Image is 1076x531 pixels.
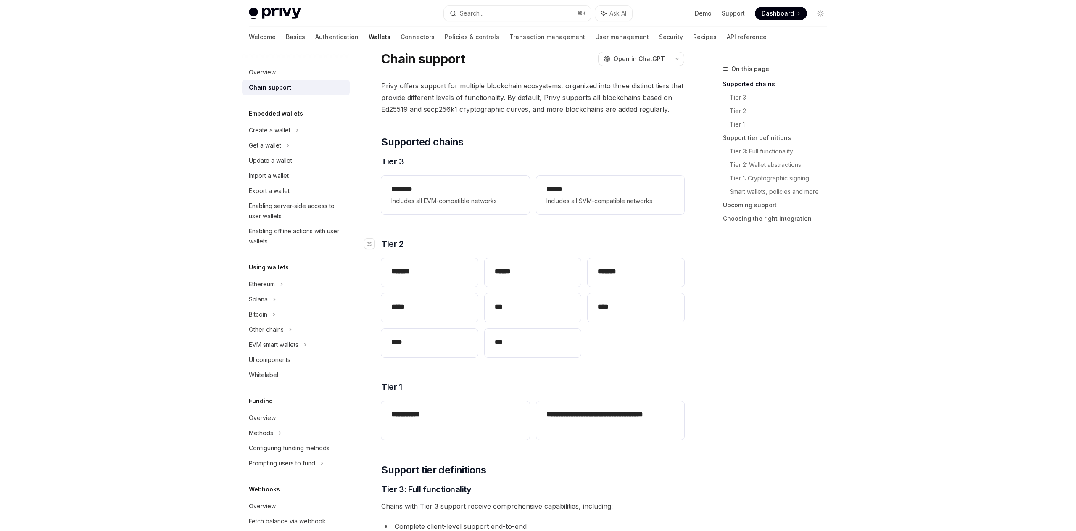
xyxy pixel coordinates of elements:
div: Chain support [249,82,291,92]
a: Support [722,9,745,18]
span: Chains with Tier 3 support receive comprehensive capabilities, including: [381,500,684,512]
a: Configuring funding methods [242,441,350,456]
div: Overview [249,501,276,511]
a: Tier 2: Wallet abstractions [730,158,834,172]
a: Tier 1 [730,118,834,131]
a: **** ***Includes all EVM-compatible networks [381,176,529,214]
a: Fetch balance via webhook [242,514,350,529]
a: Policies & controls [445,27,499,47]
span: On this page [731,64,769,74]
a: Enabling server-side access to user wallets [242,198,350,224]
a: Navigate to header [364,238,381,250]
button: Ask AI [595,6,632,21]
a: Support tier definitions [723,131,834,145]
div: Whitelabel [249,370,278,380]
span: Supported chains [381,135,463,149]
div: EVM smart wallets [249,340,298,350]
a: Chain support [242,80,350,95]
div: Methods [249,428,273,438]
h1: Chain support [381,51,465,66]
span: Tier 3: Full functionality [381,483,471,495]
span: Support tier definitions [381,463,486,477]
div: Ethereum [249,279,275,289]
a: Enabling offline actions with user wallets [242,224,350,249]
span: Dashboard [762,9,794,18]
a: Overview [242,410,350,425]
a: Export a wallet [242,183,350,198]
a: Recipes [693,27,717,47]
a: Whitelabel [242,367,350,383]
div: Prompting users to fund [249,458,315,468]
a: Demo [695,9,712,18]
button: Open in ChatGPT [598,52,670,66]
a: **** *Includes all SVM-compatible networks [536,176,684,214]
div: Create a wallet [249,125,290,135]
div: Bitcoin [249,309,267,320]
a: Smart wallets, policies and more [730,185,834,198]
div: Overview [249,413,276,423]
div: Enabling offline actions with user wallets [249,226,345,246]
div: Export a wallet [249,186,290,196]
a: Tier 3: Full functionality [730,145,834,158]
div: UI components [249,355,290,365]
a: Tier 2 [730,104,834,118]
h5: Webhooks [249,484,280,494]
a: Import a wallet [242,168,350,183]
a: Basics [286,27,305,47]
span: ⌘ K [577,10,586,17]
div: Overview [249,67,276,77]
a: Dashboard [755,7,807,20]
div: Enabling server-side access to user wallets [249,201,345,221]
span: Tier 2 [381,238,403,250]
a: Tier 3 [730,91,834,104]
a: Supported chains [723,77,834,91]
button: Toggle dark mode [814,7,827,20]
span: Tier 3 [381,156,404,167]
h5: Embedded wallets [249,108,303,119]
a: API reference [727,27,767,47]
span: Open in ChatGPT [614,55,665,63]
div: Other chains [249,325,284,335]
div: Search... [460,8,483,18]
div: Solana [249,294,268,304]
a: User management [595,27,649,47]
a: Update a wallet [242,153,350,168]
a: Overview [242,499,350,514]
a: Upcoming support [723,198,834,212]
a: Transaction management [509,27,585,47]
a: Welcome [249,27,276,47]
div: Fetch balance via webhook [249,516,326,526]
div: Update a wallet [249,156,292,166]
a: Security [659,27,683,47]
div: Get a wallet [249,140,281,151]
img: light logo [249,8,301,19]
button: Search...⌘K [444,6,591,21]
a: Overview [242,65,350,80]
span: Tier 1 [381,381,402,393]
a: Choosing the right integration [723,212,834,225]
h5: Using wallets [249,262,289,272]
a: UI components [242,352,350,367]
a: Wallets [369,27,390,47]
span: Includes all EVM-compatible networks [391,196,519,206]
h5: Funding [249,396,273,406]
div: Import a wallet [249,171,289,181]
span: Includes all SVM-compatible networks [546,196,674,206]
div: Configuring funding methods [249,443,330,453]
a: Tier 1: Cryptographic signing [730,172,834,185]
a: Authentication [315,27,359,47]
span: Privy offers support for multiple blockchain ecosystems, organized into three distinct tiers that... [381,80,684,115]
span: Ask AI [609,9,626,18]
a: Connectors [401,27,435,47]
